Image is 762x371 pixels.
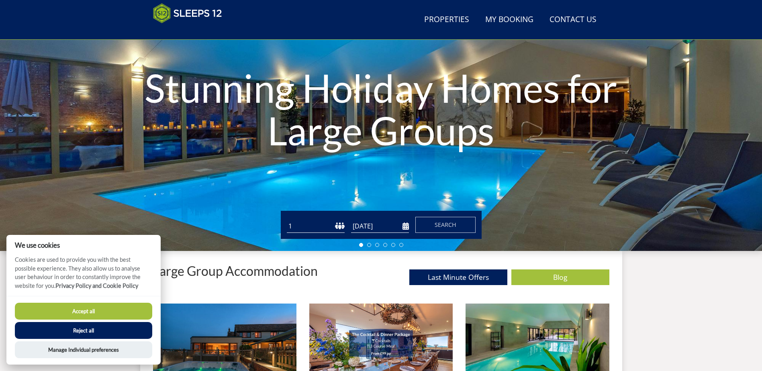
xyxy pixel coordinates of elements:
[409,269,507,285] a: Last Minute Offers
[15,322,152,339] button: Reject all
[351,220,409,233] input: Arrival Date
[149,28,233,35] iframe: Customer reviews powered by Trustpilot
[435,221,456,228] span: Search
[415,217,476,233] button: Search
[153,264,318,278] p: Large Group Accommodation
[511,269,609,285] a: Blog
[15,341,152,358] button: Manage Individual preferences
[153,3,222,23] img: Sleeps 12
[421,11,472,29] a: Properties
[114,51,648,167] h1: Stunning Holiday Homes for Large Groups
[482,11,537,29] a: My Booking
[6,241,161,249] h2: We use cookies
[15,303,152,320] button: Accept all
[546,11,600,29] a: Contact Us
[6,255,161,296] p: Cookies are used to provide you with the best possible experience. They also allow us to analyse ...
[55,282,138,289] a: Privacy Policy and Cookie Policy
